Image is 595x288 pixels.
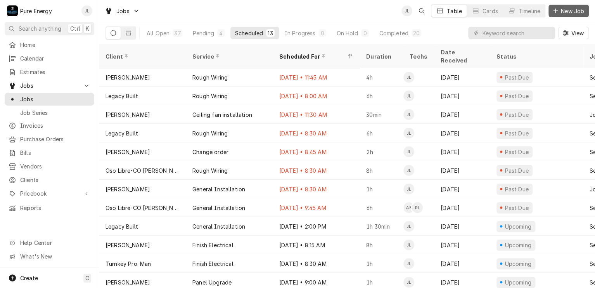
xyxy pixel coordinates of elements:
button: New Job [548,5,589,17]
div: [DATE] [434,142,490,161]
div: 0 [320,29,325,37]
div: AS [403,202,414,213]
div: 6h [360,87,403,105]
div: Client [106,52,178,61]
div: [DATE] • 11:30 AM [273,105,360,124]
div: James Linnenkamp's Avatar [403,239,414,250]
span: K [86,24,89,33]
div: Rodolfo Hernandez Lorenzo's Avatar [412,202,423,213]
div: Table [447,7,462,15]
div: 13 [268,29,273,37]
div: JL [403,239,414,250]
div: Legacy Built [106,129,138,137]
div: [DATE] [434,217,490,236]
div: JL [403,221,414,232]
div: Service [192,52,265,61]
div: Past Due [504,73,530,82]
div: James Linnenkamp's Avatar [403,277,414,288]
span: Clients [20,176,90,184]
div: Past Due [504,204,530,212]
div: Legacy Built [106,222,138,231]
a: Job Series [5,106,94,119]
div: [DATE] [434,105,490,124]
div: Panel Upgrade [192,278,232,286]
div: 2h [360,142,403,161]
div: Rough Wiring [192,129,228,137]
div: 30min [360,105,403,124]
div: 37 [174,29,181,37]
div: On Hold [336,29,358,37]
a: Go to Help Center [5,236,94,249]
div: James Linnenkamp's Avatar [403,165,414,176]
div: Cards [483,7,498,15]
div: General Installation [192,222,245,231]
div: [DATE] • 8:15 AM [273,236,360,254]
div: James Linnenkamp's Avatar [403,72,414,83]
span: View [569,29,585,37]
div: 8h [360,161,403,180]
div: JL [81,5,92,16]
div: Upcoming [504,222,533,231]
span: Invoices [20,121,90,130]
div: 6h [360,198,403,217]
div: [DATE] • 9:45 AM [273,198,360,217]
span: Ctrl [70,24,80,33]
div: Status [496,52,576,61]
div: Date Received [441,48,483,64]
span: Help Center [20,239,90,247]
span: Jobs [20,95,90,103]
div: [PERSON_NAME] [106,185,150,193]
a: Reports [5,201,94,214]
div: Scheduled [235,29,263,37]
div: Finish Electrical [192,241,234,249]
div: James Linnenkamp's Avatar [403,90,414,101]
span: Reports [20,204,90,212]
div: JL [403,146,414,157]
div: All Open [147,29,170,37]
a: Vendors [5,160,94,173]
div: [DATE] [434,87,490,105]
div: James Linnenkamp's Avatar [401,5,412,16]
div: Timeline [519,7,540,15]
span: Jobs [116,7,130,15]
div: Past Due [504,92,530,100]
a: Purchase Orders [5,133,94,146]
div: [DATE] [434,161,490,180]
button: Open search [415,5,428,17]
div: [DATE] • 11:45 AM [273,68,360,87]
div: RL [412,202,423,213]
div: Upcoming [504,260,533,268]
span: Vendors [20,162,90,170]
div: [DATE] [434,124,490,142]
div: James Linnenkamp's Avatar [403,146,414,157]
div: Duration [366,52,396,61]
div: JL [403,128,414,139]
div: Completed [379,29,408,37]
a: Go to Jobs [5,79,94,92]
div: JL [403,184,414,194]
div: JL [403,109,414,120]
div: 6h [360,124,403,142]
div: 0 [363,29,367,37]
div: 8h [360,236,403,254]
div: Rough Wiring [192,73,228,82]
div: Past Due [504,129,530,137]
div: Past Due [504,167,530,175]
button: Search anythingCtrlK [5,22,94,35]
div: JL [401,5,412,16]
div: Past Due [504,148,530,156]
span: New Job [559,7,586,15]
div: Finish Electrical [192,260,234,268]
a: Estimates [5,66,94,78]
div: [PERSON_NAME] [106,148,150,156]
div: 4 [219,29,223,37]
div: Ceiling fan installation [192,111,252,119]
div: JL [403,258,414,269]
a: Clients [5,173,94,186]
div: James Linnenkamp's Avatar [403,221,414,232]
button: View [558,27,589,39]
div: Oso Libre-CO [PERSON_NAME] [106,167,180,175]
div: [DATE] • 8:45 AM [273,142,360,161]
div: James Linnenkamp's Avatar [403,184,414,194]
div: Turnkey Pro. Man [106,260,151,268]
